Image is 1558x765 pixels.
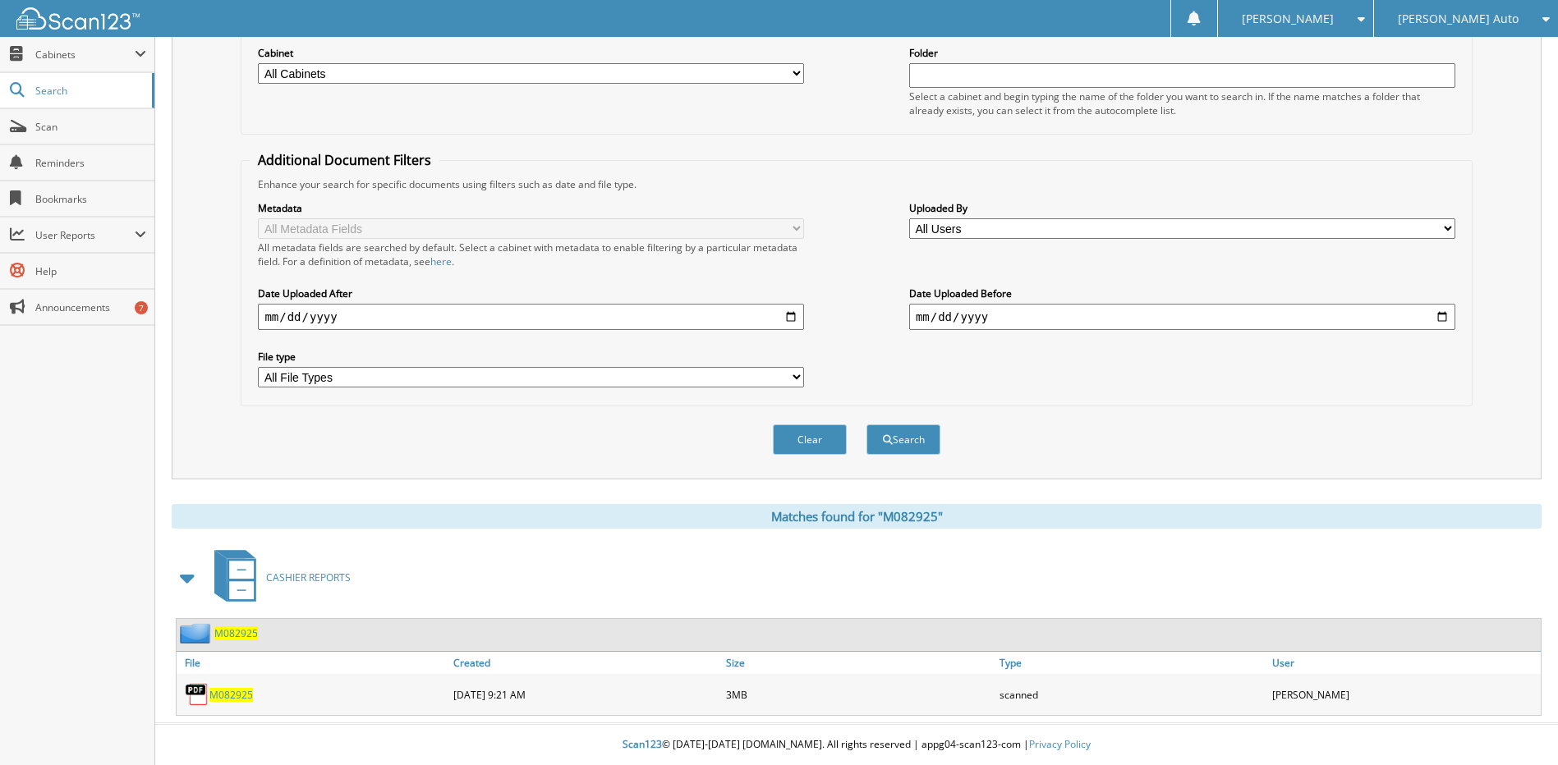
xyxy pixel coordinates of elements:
span: Search [35,84,144,98]
label: Uploaded By [909,201,1455,215]
label: Metadata [258,201,804,215]
span: CASHIER REPORTS [266,570,351,584]
span: Reminders [35,156,146,170]
span: [PERSON_NAME] [1242,14,1334,24]
label: Date Uploaded Before [909,286,1455,300]
label: Date Uploaded After [258,286,804,300]
span: Help [35,264,146,278]
a: User [1268,652,1541,674]
div: Select a cabinet and begin typing the name of the folder you want to search in. If the name match... [909,89,1455,117]
div: [DATE] 9:21 AM [449,678,722,711]
div: Enhance your search for specific documents using filters such as date and file type. [250,177,1463,191]
button: Clear [773,424,847,455]
span: Bookmarks [35,192,146,206]
input: end [909,304,1455,330]
span: [PERSON_NAME] Auto [1398,14,1519,24]
span: Scan [35,120,146,134]
label: File type [258,350,804,364]
a: Type [995,652,1268,674]
span: Announcements [35,300,146,314]
a: M082925 [214,626,258,640]
button: Search [866,424,940,455]
legend: Additional Document Filters [250,151,439,169]
label: Cabinet [258,46,804,60]
div: scanned [995,678,1268,711]
div: [PERSON_NAME] [1268,678,1541,711]
label: Folder [909,46,1455,60]
iframe: Chat Widget [1476,686,1558,765]
span: Scan123 [623,737,662,751]
a: Created [449,652,722,674]
img: folder2.png [180,623,214,644]
span: User Reports [35,228,135,242]
input: start [258,304,804,330]
img: PDF.png [185,682,209,707]
div: 3MB [722,678,995,711]
img: scan123-logo-white.svg [16,7,140,30]
a: Privacy Policy [1029,737,1091,751]
div: Matches found for "M082925" [172,504,1542,529]
span: Cabinets [35,48,135,62]
a: M082925 [209,688,253,702]
div: All metadata fields are searched by default. Select a cabinet with metadata to enable filtering b... [258,240,804,268]
a: here [430,254,452,268]
a: Size [722,652,995,674]
div: © [DATE]-[DATE] [DOMAIN_NAME]. All rights reserved | appg04-scan123-com | [155,725,1558,765]
div: 7 [135,301,148,314]
a: File [177,652,449,674]
a: CASHIER REPORTS [205,545,351,610]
